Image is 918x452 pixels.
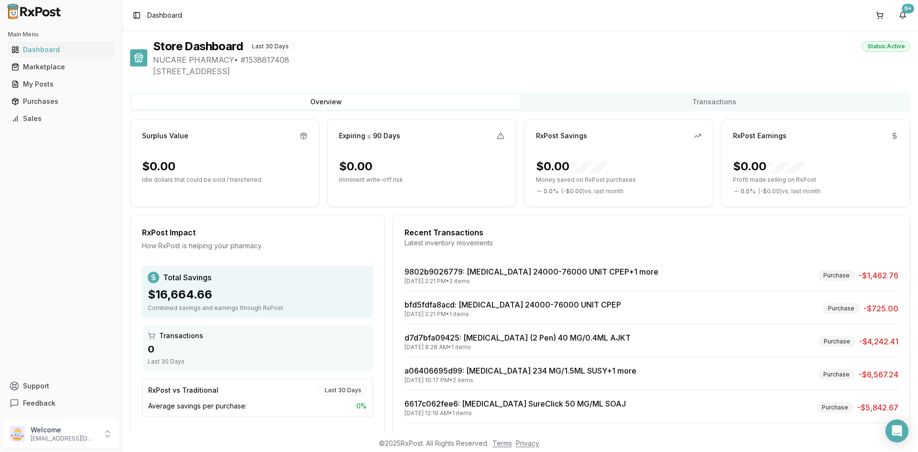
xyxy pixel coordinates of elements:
[11,62,110,72] div: Marketplace
[4,111,118,126] button: Sales
[404,333,631,342] a: d7d7bfa09425: [MEDICAL_DATA] (2 Pen) 40 MG/0.4ML AJKT
[11,45,110,55] div: Dashboard
[819,336,855,347] div: Purchase
[733,176,898,184] p: Profit made selling on RxPost
[148,386,219,395] div: RxPost vs Traditional
[153,54,910,66] span: NUCARE PHARMACY • # 1538817408
[862,41,910,52] div: Status: Active
[31,425,97,435] p: Welcome
[148,358,367,365] div: Last 30 Days
[902,4,914,13] div: 9+
[4,4,65,19] img: RxPost Logo
[148,287,367,302] div: $16,664.66
[859,369,898,380] span: -$6,567.24
[4,77,118,92] button: My Posts
[153,66,910,77] span: [STREET_ADDRESS]
[404,399,626,408] a: 6617c062fee6: [MEDICAL_DATA] SureClick 50 MG/ML SOAJ
[4,395,118,412] button: Feedback
[147,11,182,20] span: Dashboard
[895,8,910,23] button: 9+
[8,76,114,93] a: My Posts
[516,439,539,447] a: Privacy
[536,131,587,141] div: RxPost Savings
[356,401,367,411] span: 0 %
[8,58,114,76] a: Marketplace
[11,114,110,123] div: Sales
[859,270,898,281] span: -$1,462.76
[404,366,636,375] a: a06406695d99: [MEDICAL_DATA] 234 MG/1.5ML SUSY+1 more
[153,39,243,54] h1: Store Dashboard
[885,419,908,442] div: Open Intercom Messenger
[404,227,898,238] div: Recent Transactions
[10,426,25,441] img: User avatar
[863,303,898,314] span: -$725.00
[4,59,118,75] button: Marketplace
[857,402,898,413] span: -$5,842.67
[733,131,787,141] div: RxPost Earnings
[404,343,631,351] div: [DATE] 8:28 AM • 1 items
[733,159,805,174] div: $0.00
[148,401,247,411] span: Average savings per purchase:
[520,94,908,110] button: Transactions
[404,409,626,417] div: [DATE] 12:19 AM • 1 items
[339,159,372,174] div: $0.00
[536,176,701,184] p: Money saved on RxPost purchases
[758,187,820,195] span: ( - $0.00 ) vs. last month
[142,159,175,174] div: $0.00
[148,304,367,312] div: Combined savings and earnings through RxPost
[8,31,114,38] h2: Main Menu
[404,300,621,309] a: bfd5fdfa8acd: [MEDICAL_DATA] 24000-76000 UNIT CPEP
[818,270,855,281] div: Purchase
[132,94,520,110] button: Overview
[544,187,558,195] span: 0.0 %
[404,310,621,318] div: [DATE] 2:21 PM • 1 items
[8,110,114,127] a: Sales
[11,97,110,106] div: Purchases
[142,227,373,238] div: RxPost Impact
[247,41,294,52] div: Last 30 Days
[4,94,118,109] button: Purchases
[23,398,55,408] span: Feedback
[492,439,512,447] a: Terms
[561,187,623,195] span: ( - $0.00 ) vs. last month
[8,93,114,110] a: Purchases
[404,277,658,285] div: [DATE] 2:21 PM • 2 items
[818,369,855,380] div: Purchase
[319,385,367,396] div: Last 30 Days
[339,131,400,141] div: Expiring ≤ 90 Days
[142,176,307,184] p: Idle dollars that could be sold / transferred
[163,272,211,283] span: Total Savings
[148,342,367,356] div: 0
[147,11,182,20] nav: breadcrumb
[159,331,203,341] span: Transactions
[142,131,188,141] div: Surplus Value
[404,267,658,276] a: 9802b9026779: [MEDICAL_DATA] 24000-76000 UNIT CPEP+1 more
[4,42,118,57] button: Dashboard
[859,336,898,347] span: -$4,242.41
[339,176,504,184] p: Imminent write-off risk
[142,241,373,251] div: How RxPost is helping your pharmacy
[4,377,118,395] button: Support
[536,159,608,174] div: $0.00
[823,303,860,314] div: Purchase
[31,435,97,442] p: [EMAIL_ADDRESS][DOMAIN_NAME]
[8,41,114,58] a: Dashboard
[11,79,110,89] div: My Posts
[404,238,898,248] div: Latest inventory movements
[404,376,636,384] div: [DATE] 10:17 PM • 2 items
[741,187,755,195] span: 0.0 %
[817,402,853,413] div: Purchase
